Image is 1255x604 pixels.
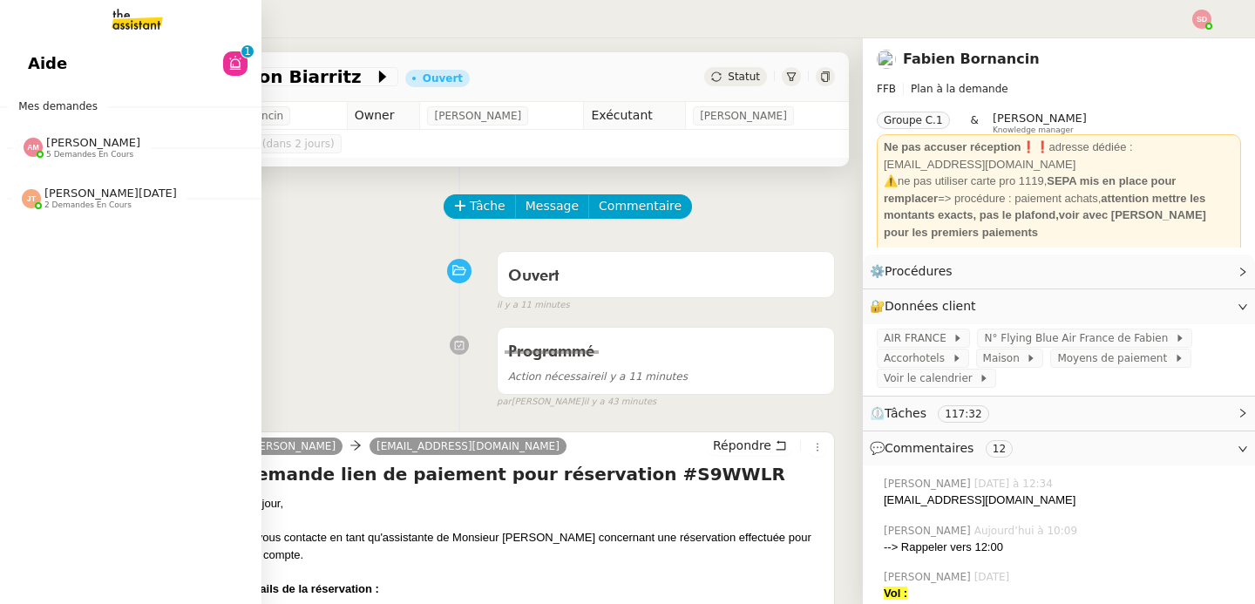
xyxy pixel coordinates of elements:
[884,174,1176,205] strong: SEPA mis en place pour remplacer
[526,196,579,216] span: Message
[884,350,952,367] span: Accorhotels
[885,441,973,455] span: Commentaires
[870,406,1003,420] span: ⏲️
[497,298,570,313] span: il y a 11 minutes
[884,192,1206,239] strong: attention mettre les montants exacts, pas le plafond,voir avec [PERSON_NAME] pour les premiers pa...
[884,173,1234,241] div: ⚠️ne pas utiliser carte pro 1119, => procédure : paiement achats,
[193,135,335,153] span: [DATE] 00:00
[863,254,1255,288] div: ⚙️Procédures
[707,436,793,455] button: Répondre
[993,112,1087,134] app-user-label: Knowledge manager
[986,440,1013,458] nz-tag: 12
[24,138,43,157] img: svg
[347,102,420,130] td: Owner
[983,350,1027,367] span: Maison
[376,440,560,452] span: [EMAIL_ADDRESS][DOMAIN_NAME]
[470,196,505,216] span: Tâche
[884,139,1234,173] div: ❗❗adresse dédiée : [EMAIL_ADDRESS][DOMAIN_NAME]
[713,437,771,454] span: Répondre
[884,329,953,347] span: AIR FRANCE
[244,45,251,61] p: 1
[911,83,1008,95] span: Plan à la demande
[870,441,1020,455] span: 💬
[46,150,133,159] span: 5 demandes en cours
[885,406,926,420] span: Tâches
[588,194,692,219] button: Commentaire
[877,50,896,69] img: users%2FNsDxpgzytqOlIY2WSYlFcHtx26m1%2Favatar%2F8901.jpg
[877,112,950,129] nz-tag: Groupe C.1
[884,140,1021,153] strong: Ne pas accuser réception
[884,523,974,539] span: [PERSON_NAME]
[938,405,988,423] nz-tag: 117:32
[241,462,827,486] h4: Demande lien de paiement pour réservation #S9WWLR
[46,136,140,149] span: [PERSON_NAME]
[1192,10,1211,29] img: svg
[885,264,953,278] span: Procédures
[903,51,1040,67] a: Fabien Bornancin
[993,112,1087,125] span: [PERSON_NAME]
[728,71,760,83] span: Statut
[508,344,594,360] span: Programmé
[8,98,108,115] span: Mes demandes
[984,329,1174,347] span: N° Flying Blue Air France de Fabien
[884,370,979,387] span: Voir le calendrier
[884,587,907,600] strong: Vol :
[508,370,600,383] span: Action nécessaire
[884,569,974,585] span: [PERSON_NAME]
[497,395,656,410] small: [PERSON_NAME]
[44,187,177,200] span: [PERSON_NAME][DATE]
[884,492,1241,509] div: [EMAIL_ADDRESS][DOMAIN_NAME]
[241,529,827,563] div: Je vous contacte en tant qu'assistante de Monsieur [PERSON_NAME] concernant une réservation effec...
[262,138,335,150] span: (dans 2 jours)
[884,539,1241,556] div: --> Rappeler vers 12:00
[863,289,1255,323] div: 🔐Données client
[241,438,343,454] a: [PERSON_NAME]
[877,83,896,95] span: FFB
[444,194,516,219] button: Tâche
[508,370,688,383] span: il y a 11 minutes
[515,194,589,219] button: Message
[884,476,974,492] span: [PERSON_NAME]
[423,73,463,84] div: Ouvert
[241,45,254,58] nz-badge-sup: 1
[993,126,1074,135] span: Knowledge manager
[700,107,787,125] span: [PERSON_NAME]
[584,395,657,410] span: il y a 43 minutes
[971,112,979,134] span: &
[885,299,976,313] span: Données client
[28,51,67,77] span: Aide
[44,200,132,210] span: 2 demandes en cours
[241,582,379,595] strong: Détails de la réservation :
[497,395,512,410] span: par
[599,196,682,216] span: Commentaire
[22,189,41,208] img: svg
[508,268,560,284] span: Ouvert
[434,107,521,125] span: [PERSON_NAME]
[863,397,1255,431] div: ⏲️Tâches 117:32
[870,296,983,316] span: 🔐
[870,261,960,282] span: ⚙️
[974,523,1081,539] span: Aujourd’hui à 10:09
[863,431,1255,465] div: 💬Commentaires 12
[974,476,1056,492] span: [DATE] à 12:34
[1057,350,1173,367] span: Moyens de paiement
[241,495,827,512] div: Bonjour,
[584,102,686,130] td: Exécutant
[974,569,1014,585] span: [DATE]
